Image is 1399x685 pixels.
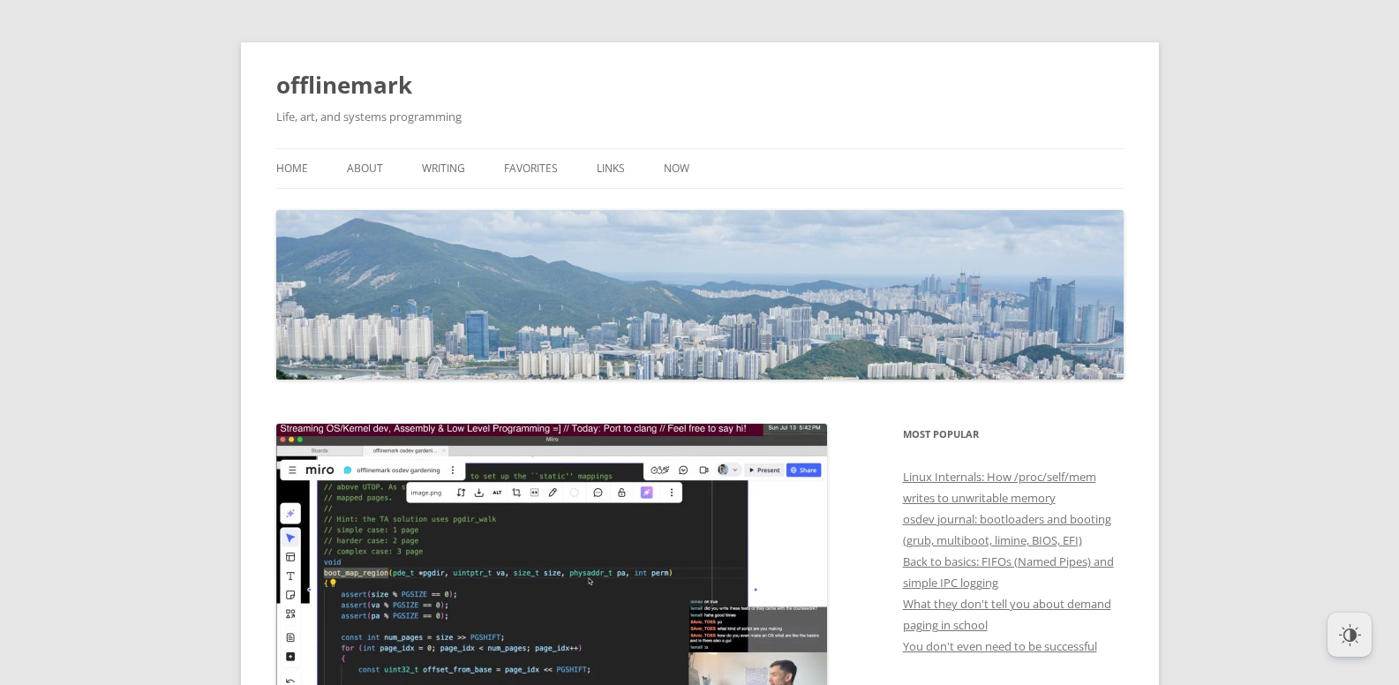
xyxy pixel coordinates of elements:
a: What they don't tell you about demand paging in school [903,596,1111,633]
h2: Life, art, and systems programming [276,106,1124,127]
a: osdev journal: bootloaders and booting (grub, multiboot, limine, BIOS, EFI) [903,511,1111,548]
a: Back to basics: FIFOs (Named Pipes) and simple IPC logging [903,553,1114,591]
a: Writing [422,149,465,188]
img: offlinemark [276,210,1124,379]
a: You don't even need to be successful [903,638,1097,654]
a: Home [276,149,308,188]
h3: Most Popular [903,424,1124,445]
a: About [347,149,383,188]
a: Linux Internals: How /proc/self/mem writes to unwritable memory [903,469,1096,506]
a: Now [664,149,689,188]
a: Favorites [504,149,558,188]
a: offlinemark [276,64,412,106]
a: Links [597,149,625,188]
